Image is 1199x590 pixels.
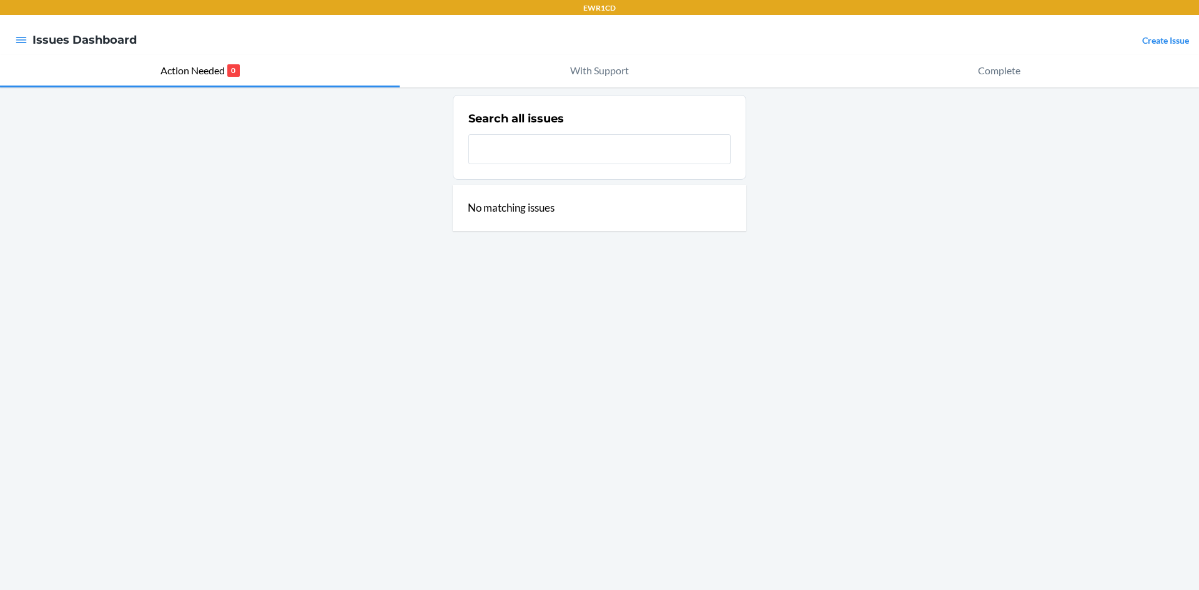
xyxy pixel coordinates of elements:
[799,55,1199,87] button: Complete
[570,63,629,78] p: With Support
[453,185,746,231] div: No matching issues
[160,63,225,78] p: Action Needed
[978,63,1020,78] p: Complete
[227,64,240,77] p: 0
[583,2,616,14] p: EWR1CD
[468,111,564,127] h2: Search all issues
[1142,35,1189,46] a: Create Issue
[400,55,799,87] button: With Support
[32,32,137,48] h4: Issues Dashboard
